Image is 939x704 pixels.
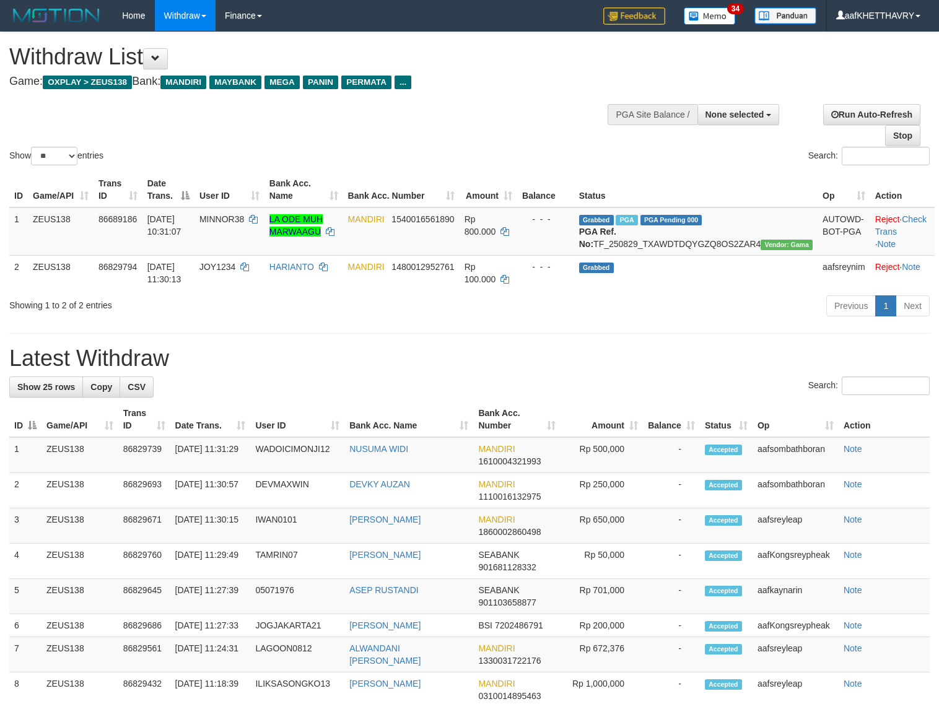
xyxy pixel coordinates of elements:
a: Reject [875,262,900,272]
div: - - - [522,261,569,273]
td: ZEUS138 [41,579,118,614]
td: ZEUS138 [41,614,118,637]
span: MANDIRI [160,76,206,89]
td: DEVMAXWIN [250,473,344,508]
td: aafsombathboran [753,437,839,473]
a: Note [844,679,862,689]
label: Search: [808,376,930,395]
th: Date Trans.: activate to sort column ascending [170,402,251,437]
td: Rp 672,376 [561,637,643,672]
span: Rp 100.000 [465,262,496,284]
span: 86689186 [98,214,137,224]
th: Op: activate to sort column ascending [818,172,870,207]
a: Stop [885,125,920,146]
span: MINNOR38 [199,214,244,224]
a: NUSUMA WIDI [349,444,408,454]
td: ZEUS138 [41,437,118,473]
td: AUTOWD-BOT-PGA [818,207,870,256]
td: Rp 200,000 [561,614,643,637]
a: LA ODE MUH MARWAAGU [269,214,323,237]
td: 86829561 [118,637,170,672]
td: Rp 250,000 [561,473,643,508]
span: Copy 1110016132975 to clipboard [478,492,541,502]
td: aafsreyleap [753,637,839,672]
a: 1 [875,295,896,316]
h4: Game: Bank: [9,76,614,88]
td: LAGOON0812 [250,637,344,672]
span: Copy 1610004321993 to clipboard [478,456,541,466]
span: Copy 7202486791 to clipboard [495,620,543,630]
td: TF_250829_TXAWDTDQYGZQ8OS2ZAR4 [574,207,818,256]
td: [DATE] 11:24:31 [170,637,251,672]
a: CSV [120,376,154,398]
span: [DATE] 11:30:13 [147,262,181,284]
td: 86829686 [118,614,170,637]
img: panduan.png [754,7,816,24]
a: Run Auto-Refresh [823,104,920,125]
th: Op: activate to sort column ascending [753,402,839,437]
span: MANDIRI [348,214,385,224]
td: · [870,255,935,290]
span: SEABANK [478,550,519,560]
span: Show 25 rows [17,382,75,392]
span: Copy 1540016561890 to clipboard [391,214,454,224]
th: Balance [517,172,574,207]
td: - [643,544,700,579]
a: Next [896,295,930,316]
span: Copy 0310014895463 to clipboard [478,691,541,701]
th: Status [574,172,818,207]
td: Rp 50,000 [561,544,643,579]
label: Search: [808,147,930,165]
a: Note [844,444,862,454]
a: ALWANDANI [PERSON_NAME] [349,643,421,666]
span: PANIN [303,76,338,89]
th: Amount: activate to sort column ascending [561,402,643,437]
td: - [643,473,700,508]
div: PGA Site Balance / [608,104,697,125]
td: 86829739 [118,437,170,473]
td: [DATE] 11:30:15 [170,508,251,544]
td: aafsreynim [818,255,870,290]
span: Copy 901103658877 to clipboard [478,598,536,607]
a: Note [844,643,862,653]
td: 6 [9,614,41,637]
div: Showing 1 to 2 of 2 entries [9,294,382,311]
input: Search: [842,376,930,395]
span: JOY1234 [199,262,235,272]
span: Copy [90,382,112,392]
span: Accepted [705,621,742,632]
th: Action [839,402,930,437]
span: MANDIRI [478,479,515,489]
b: PGA Ref. No: [579,227,616,249]
td: WADOICIMONJI12 [250,437,344,473]
a: [PERSON_NAME] [349,679,421,689]
span: Copy 1330031722176 to clipboard [478,656,541,666]
td: 1 [9,207,28,256]
a: Note [844,515,862,524]
td: [DATE] 11:27:39 [170,579,251,614]
span: MANDIRI [348,262,385,272]
td: 86829693 [118,473,170,508]
td: [DATE] 11:27:33 [170,614,251,637]
td: ZEUS138 [28,255,94,290]
td: 86829760 [118,544,170,579]
td: aafsombathboran [753,473,839,508]
div: - - - [522,213,569,225]
span: MANDIRI [478,679,515,689]
span: BSI [478,620,492,630]
td: JOGJAKARTA21 [250,614,344,637]
a: HARIANTO [269,262,314,272]
a: Copy [82,376,120,398]
span: CSV [128,382,146,392]
th: Trans ID: activate to sort column ascending [94,172,142,207]
span: Marked by aafkaynarin [616,215,637,225]
th: Game/API: activate to sort column ascending [41,402,118,437]
span: 34 [727,3,744,14]
span: [DATE] 10:31:07 [147,214,181,237]
td: ZEUS138 [41,473,118,508]
td: ZEUS138 [41,637,118,672]
td: 2 [9,255,28,290]
td: ZEUS138 [28,207,94,256]
td: 7 [9,637,41,672]
a: Note [878,239,896,249]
